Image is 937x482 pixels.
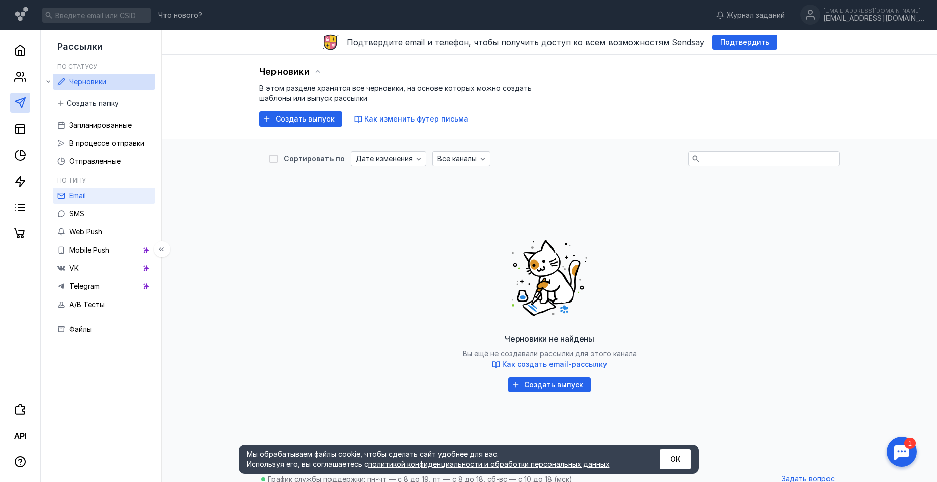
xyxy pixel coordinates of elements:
[69,191,86,200] span: Email
[53,188,155,204] a: Email
[53,153,155,169] a: Отправленные
[259,84,532,102] span: В этом разделе хранятся все черновики, на основе которых можно создать шаблоны или выпуск рассылки
[53,260,155,276] a: VK
[42,8,151,23] input: Введите email или CSID
[492,359,607,369] button: Как создать email-рассылку
[57,63,97,70] h5: По статусу
[53,96,124,111] button: Создать папку
[57,176,86,184] h5: По типу
[69,325,92,333] span: Файлы
[275,115,335,124] span: Создать выпуск
[712,35,777,50] button: Подтвердить
[23,6,34,17] div: 1
[158,12,202,19] span: Что нового?
[69,246,109,254] span: Mobile Push
[727,10,785,20] span: Журнал заданий
[347,37,704,47] span: Подтвердите email и телефон, чтобы получить доступ ко всем возможностям Sendsay
[69,209,84,218] span: SMS
[53,242,155,258] a: Mobile Push
[502,359,607,368] span: Как создать email-рассылку
[153,12,207,19] a: Что нового?
[432,151,490,166] button: Все каналы
[720,38,769,47] span: Подтвердить
[660,449,691,469] button: ОК
[53,74,155,90] a: Черновики
[463,349,637,369] span: Вы ещё не создавали рассылки для этого канала
[823,8,924,14] div: [EMAIL_ADDRESS][DOMAIN_NAME]
[351,151,426,166] button: Дате изменения
[259,66,310,77] span: Черновики
[69,282,100,290] span: Telegram
[69,227,102,236] span: Web Push
[505,334,594,344] span: Черновики не найдены
[364,114,468,123] span: Как изменить футер письма
[354,114,468,124] button: Как изменить футер письма
[69,264,79,272] span: VK
[53,224,155,240] a: Web Push
[284,155,345,162] div: Сортировать по
[437,155,477,163] span: Все каналы
[524,381,583,389] span: Создать выпуск
[259,111,342,127] button: Создать выпуск
[508,377,591,392] button: Создать выпуск
[69,139,144,147] span: В процессе отправки
[69,157,121,165] span: Отправленные
[67,99,119,108] span: Создать папку
[53,296,155,313] a: A/B Тесты
[69,77,106,86] span: Черновики
[53,278,155,294] a: Telegram
[53,117,155,133] a: Запланированные
[247,449,635,469] div: Мы обрабатываем файлы cookie, чтобы сделать сайт удобнее для вас. Используя его, вы соглашаетесь c
[356,155,413,163] span: Дате изменения
[823,14,924,23] div: [EMAIL_ADDRESS][DOMAIN_NAME]
[711,10,790,20] a: Журнал заданий
[368,460,610,468] a: политикой конфиденциальности и обработки персональных данных
[53,321,155,337] a: Файлы
[53,135,155,151] a: В процессе отправки
[57,41,103,52] span: Рассылки
[69,300,105,309] span: A/B Тесты
[53,206,155,222] a: SMS
[69,120,132,129] span: Запланированные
